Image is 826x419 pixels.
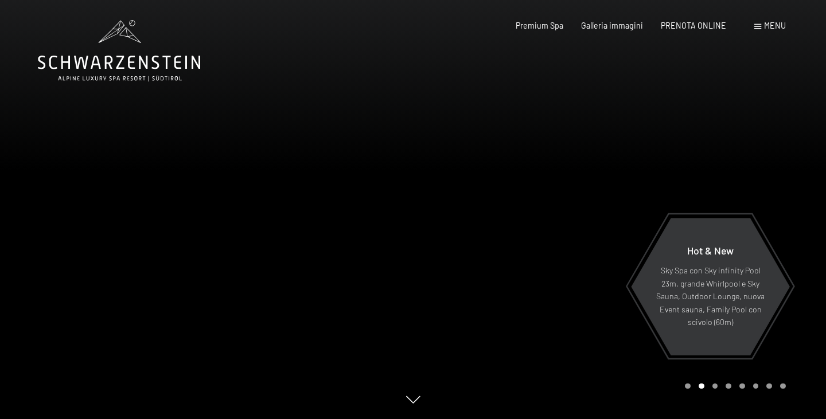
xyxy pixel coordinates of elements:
[681,383,785,389] div: Carousel Pagination
[516,21,563,30] a: Premium Spa
[726,383,731,389] div: Carousel Page 4
[699,383,704,389] div: Carousel Page 2 (Current Slide)
[656,264,765,329] p: Sky Spa con Sky infinity Pool 23m, grande Whirlpool e Sky Sauna, Outdoor Lounge, nuova Event saun...
[687,244,734,257] span: Hot & New
[581,21,643,30] a: Galleria immagini
[753,383,759,389] div: Carousel Page 6
[766,383,772,389] div: Carousel Page 7
[661,21,726,30] a: PRENOTA ONLINE
[780,383,786,389] div: Carousel Page 8
[739,383,745,389] div: Carousel Page 5
[764,21,786,30] span: Menu
[712,383,718,389] div: Carousel Page 3
[630,217,790,356] a: Hot & New Sky Spa con Sky infinity Pool 23m, grande Whirlpool e Sky Sauna, Outdoor Lounge, nuova ...
[685,383,691,389] div: Carousel Page 1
